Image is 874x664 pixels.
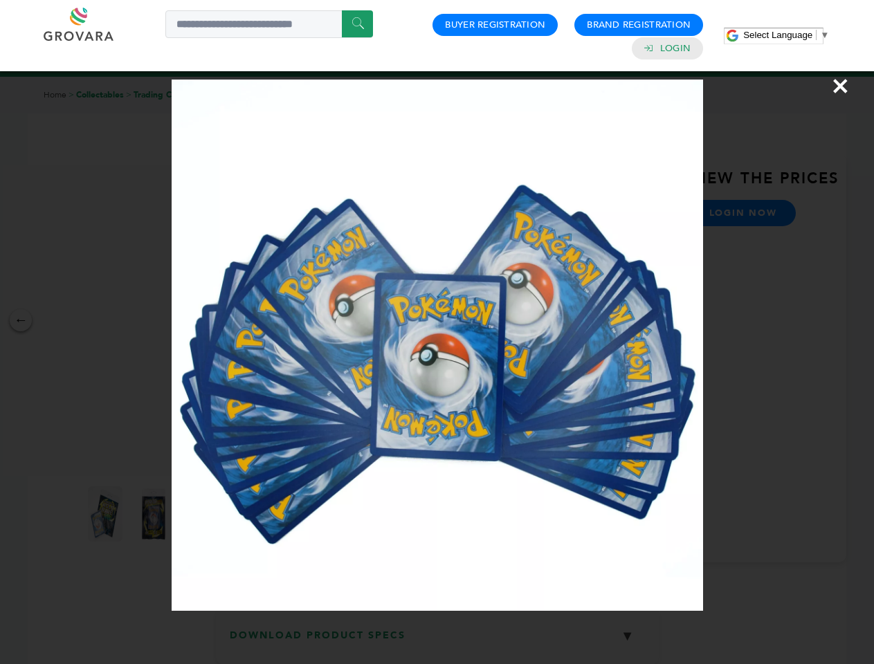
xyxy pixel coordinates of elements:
[165,10,373,38] input: Search a product or brand...
[445,19,545,31] a: Buyer Registration
[587,19,691,31] a: Brand Registration
[831,66,850,105] span: ×
[743,30,812,40] span: Select Language
[743,30,829,40] a: Select Language​
[660,42,691,55] a: Login
[820,30,829,40] span: ▼
[172,80,703,611] img: Image Preview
